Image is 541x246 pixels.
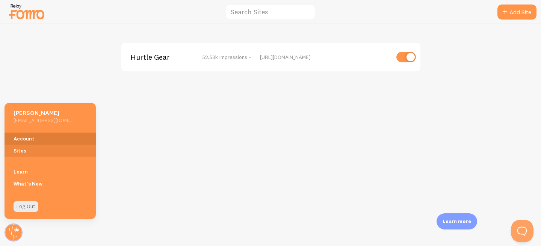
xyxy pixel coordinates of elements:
h5: [EMAIL_ADDRESS][DOMAIN_NAME] [14,117,72,124]
a: Learn [5,166,96,178]
a: Sites [5,145,96,157]
span: 52.53k Impressions - [202,54,251,60]
a: Account [5,133,96,145]
h5: [PERSON_NAME] [14,109,72,117]
a: Log Out [14,201,38,212]
iframe: Help Scout Beacon - Open [511,220,533,242]
p: Learn more [443,218,471,225]
img: fomo-relay-logo-orange.svg [8,2,45,21]
div: Learn more [437,213,477,229]
div: [URL][DOMAIN_NAME] [260,54,390,60]
a: What's New [5,178,96,190]
span: Hurtle Gear [130,54,191,60]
